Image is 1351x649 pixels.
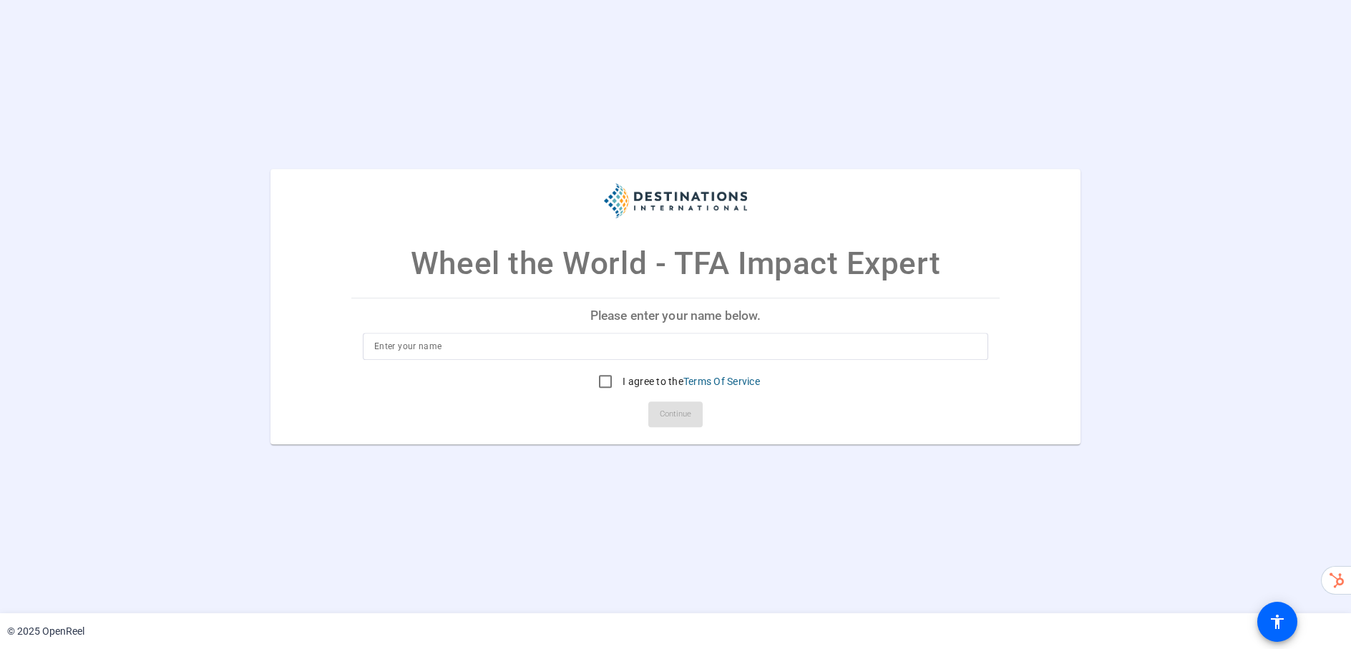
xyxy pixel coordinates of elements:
[620,374,760,389] label: I agree to the
[7,624,84,639] div: © 2025 OpenReel
[604,183,747,218] img: company-logo
[351,298,1000,333] p: Please enter your name below.
[1269,613,1286,630] mat-icon: accessibility
[374,338,977,355] input: Enter your name
[411,240,940,287] p: Wheel the World - TFA Impact Expert
[683,376,760,387] a: Terms Of Service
